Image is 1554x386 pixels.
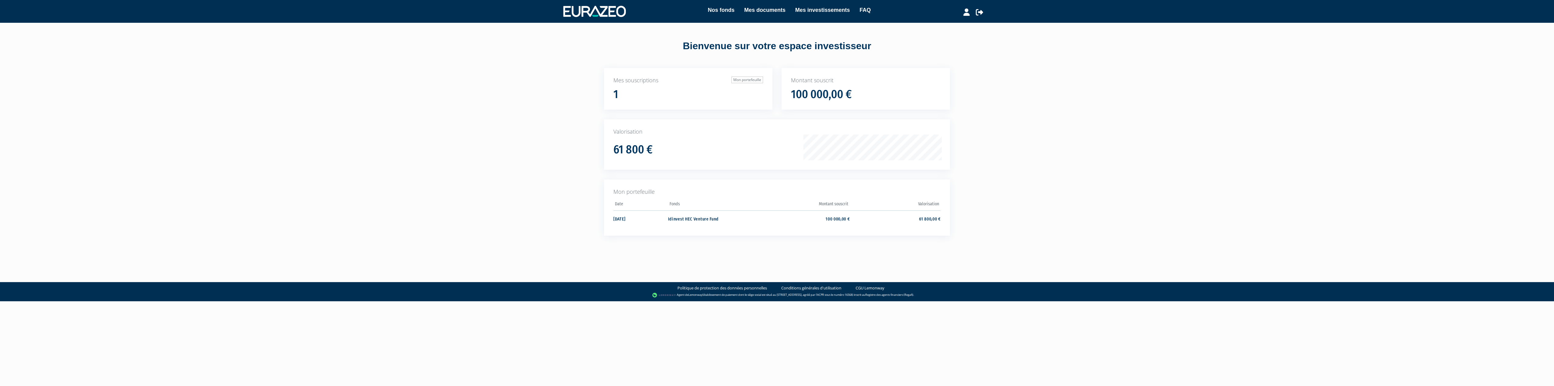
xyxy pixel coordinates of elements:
[668,210,759,227] td: Idinvest HEC Venture Fund
[781,285,841,291] a: Conditions générales d'utilisation
[613,88,618,101] h1: 1
[795,6,850,14] a: Mes investissements
[613,200,668,211] th: Date
[708,6,735,14] a: Nos fonds
[590,39,964,53] div: Bienvenue sur votre espace investisseur
[613,188,941,196] p: Mon portefeuille
[688,293,702,297] a: Lemonway
[563,6,626,17] img: 1732889491-logotype_eurazeo_blanc_rvb.png
[6,292,1548,298] div: - Agent de (établissement de paiement dont le siège social est situé au [STREET_ADDRESS], agréé p...
[668,200,759,211] th: Fonds
[731,77,763,83] a: Mon portefeuille
[791,88,852,101] h1: 100 000,00 €
[791,77,941,84] p: Montant souscrit
[677,285,767,291] a: Politique de protection des données personnelles
[850,210,941,227] td: 61 800,00 €
[613,143,653,156] h1: 61 800 €
[613,77,763,84] p: Mes souscriptions
[613,128,941,136] p: Valorisation
[856,285,884,291] a: CGU Lemonway
[613,210,668,227] td: [DATE]
[865,293,913,297] a: Registre des agents financiers (Regafi)
[850,200,941,211] th: Valorisation
[744,6,785,14] a: Mes documents
[860,6,871,14] a: FAQ
[759,200,850,211] th: Montant souscrit
[759,210,850,227] td: 100 000,00 €
[652,292,676,298] img: logo-lemonway.png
